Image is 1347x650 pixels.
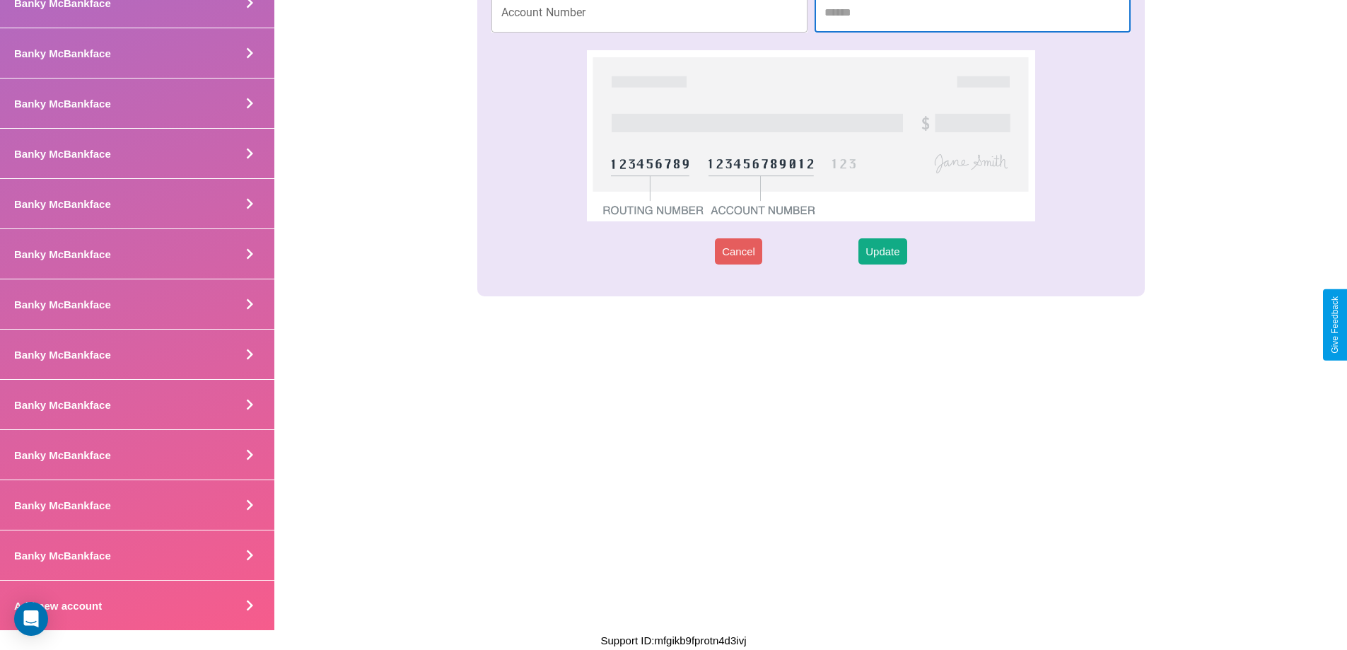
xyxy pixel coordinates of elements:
[14,298,111,311] h4: Banky McBankface
[14,98,111,110] h4: Banky McBankface
[14,198,111,210] h4: Banky McBankface
[14,550,111,562] h4: Banky McBankface
[14,349,111,361] h4: Banky McBankface
[1330,296,1340,354] div: Give Feedback
[14,47,111,59] h4: Banky McBankface
[715,238,762,265] button: Cancel
[14,499,111,511] h4: Banky McBankface
[858,238,906,265] button: Update
[587,50,1034,221] img: check
[14,602,48,636] div: Open Intercom Messenger
[14,248,111,260] h4: Banky McBankface
[14,148,111,160] h4: Banky McBankface
[601,631,747,650] p: Support ID: mfgikb9fprotn4d3ivj
[14,399,111,411] h4: Banky McBankface
[14,449,111,461] h4: Banky McBankface
[14,600,102,612] h4: Add new account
